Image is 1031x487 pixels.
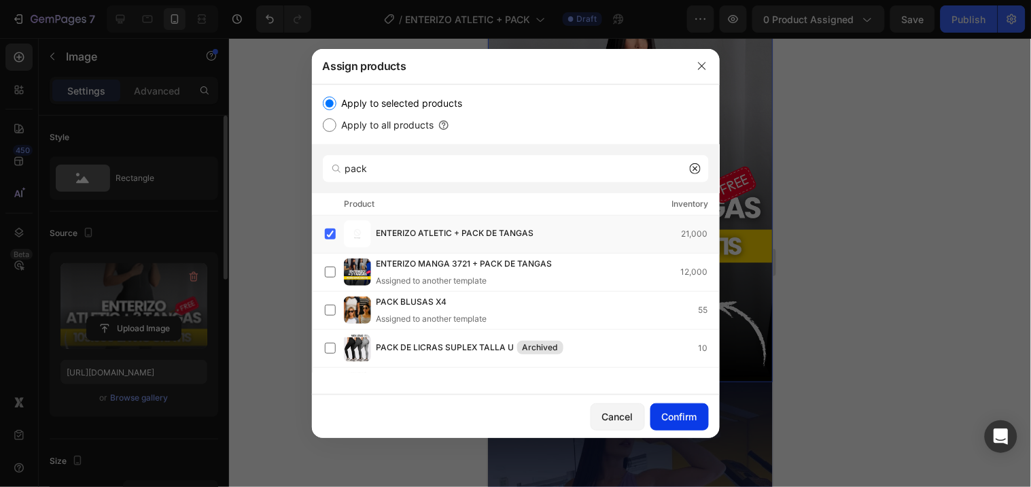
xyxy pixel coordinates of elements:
span: ENTERIZO ATLETIC + PACK DE TANGAS [377,226,534,241]
img: product-img [344,297,371,324]
button: Confirm [650,403,709,431]
button: <p>PAGAR AL RECIBIR</p> [77,257,207,285]
span: PACK DE LICRAS SUPLEX TALLA U [377,341,514,356]
div: 10 [699,341,719,355]
img: product-img [344,220,371,248]
img: product-img [344,335,371,362]
div: Assign products [312,48,684,84]
input: Search products [323,155,709,182]
div: 55 [699,303,719,317]
span: PACK BLUSAS X4 [377,295,447,310]
label: Apply to selected products [336,95,463,112]
div: Inventory [672,197,709,211]
img: product-img [344,373,371,400]
img: product-img [344,258,371,286]
div: Product [345,197,375,211]
div: 21,000 [682,227,719,241]
div: Archived [517,341,563,354]
button: Cancel [591,403,645,431]
label: Apply to all products [336,117,434,133]
div: 12,000 [681,265,719,279]
div: Assigned to another template [377,275,574,287]
span: ENTERIZO MANGA 3721 + PACK DE TANGAS [377,257,553,272]
div: /> [312,84,720,395]
div: Cancel [602,409,633,424]
p: PAGAR AL RECIBIR [94,263,191,280]
div: Confirm [662,409,697,424]
div: Open Intercom Messenger [985,420,1017,453]
div: Assigned to another template [377,313,487,325]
